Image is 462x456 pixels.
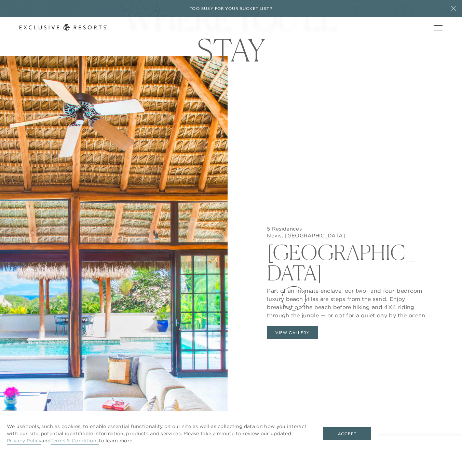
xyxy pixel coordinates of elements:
h2: [GEOGRAPHIC_DATA] [267,239,429,283]
h5: 5 Residences [267,225,429,232]
h1: WHERE YOU'LL STAY [115,4,347,66]
a: Terms & Conditions [51,438,99,445]
p: We use tools, such as cookies, to enable essential functionality on our site as well as collectin... [7,423,310,444]
h6: Too busy for your bucket list? [190,5,272,12]
button: Open navigation [434,25,443,30]
button: View Gallery [267,326,318,339]
p: Part of an intimate enclave, our two- and four-bedroom luxury beach villas are steps from the san... [267,283,429,319]
a: Privacy Policy [7,438,41,445]
h5: Nevis, [GEOGRAPHIC_DATA] [267,232,429,239]
button: Accept [323,427,371,440]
